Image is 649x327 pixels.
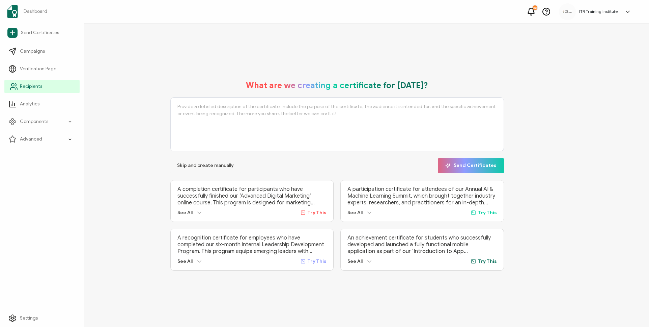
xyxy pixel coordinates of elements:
[4,311,80,325] a: Settings
[24,8,47,15] span: Dashboard
[438,158,504,173] button: Send Certificates
[20,66,56,72] span: Verification Page
[478,258,497,264] span: Try This
[177,258,193,264] span: See All
[177,186,327,206] p: A completion certificate for participants who have successfully finished our ‘Advanced Digital Ma...
[4,97,80,111] a: Analytics
[4,80,80,93] a: Recipients
[445,163,497,168] span: Send Certificates
[478,210,497,216] span: Try This
[4,45,80,58] a: Campaigns
[4,62,80,76] a: Verification Page
[307,258,327,264] span: Try This
[177,234,327,255] p: A recognition certificate for employees who have completed our six-month internal Leadership Deve...
[170,158,241,173] button: Skip and create manually
[579,9,618,14] h5: ITR Training Institute
[347,210,363,216] span: See All
[246,80,428,91] h1: What are we creating a certificate for [DATE]?
[615,295,649,327] iframe: Chat Widget
[562,10,572,14] img: e97f034d-bdb8-4063-91e8-cf8b34deda17.jpeg
[20,48,45,55] span: Campaigns
[7,5,18,18] img: sertifier-logomark-colored.svg
[20,83,42,90] span: Recipients
[20,101,39,107] span: Analytics
[21,29,59,36] span: Send Certificates
[4,25,80,41] a: Send Certificates
[347,234,497,255] p: An achievement certificate for students who successfully developed and launched a fully functiona...
[20,315,38,322] span: Settings
[347,186,497,206] p: A participation certificate for attendees of our Annual AI & Machine Learning Summit, which broug...
[4,2,80,21] a: Dashboard
[177,210,193,216] span: See All
[347,258,363,264] span: See All
[307,210,327,216] span: Try This
[20,136,42,143] span: Advanced
[177,163,234,168] span: Skip and create manually
[533,5,537,10] div: 32
[20,118,48,125] span: Components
